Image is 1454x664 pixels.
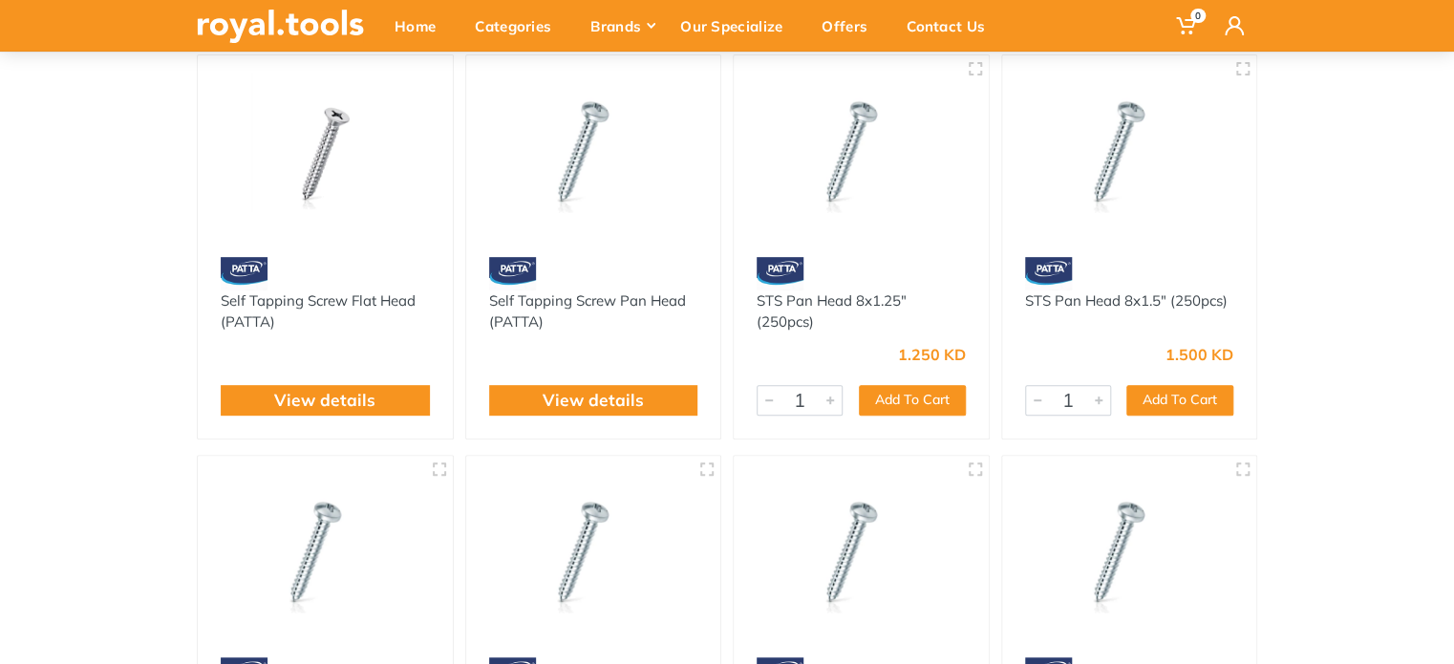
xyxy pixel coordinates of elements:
div: Brands [577,6,667,46]
div: 1.500 KD [1165,347,1233,362]
div: Home [381,6,461,46]
img: 34.webp [1025,257,1072,290]
img: 34.webp [757,257,803,290]
img: Royal Tools - STS Pan Head 8x3 [751,473,972,638]
img: Royal Tools - Self Tapping Screw Flat Head (PATTA) [215,73,436,238]
a: Self Tapping Screw Flat Head (PATTA) [221,291,416,332]
div: Categories [461,6,577,46]
button: Add To Cart [1126,385,1233,416]
a: View details [543,388,644,413]
a: STS Pan Head 8x1.25" (250pcs) [757,291,907,332]
img: Royal Tools - STS Pan Head 8x1.5 [1019,73,1240,238]
a: STS Pan Head 8x1.5" (250pcs) [1025,291,1228,310]
span: 0 [1190,9,1206,23]
img: Royal Tools - STS Pan Head 8x2 [215,473,436,638]
a: Self Tapping Screw Pan Head (PATTA) [489,291,686,332]
div: Offers [808,6,893,46]
img: Royal Tools - STS Pan Head 8x4 [1019,473,1240,638]
img: 34.webp [489,257,536,290]
img: Royal Tools - Self Tapping Screw Pan Head (PATTA) [483,73,704,238]
div: 1.250 KD [898,347,966,362]
img: Royal Tools - STS Pan Head 8x1.25 [751,73,972,238]
img: Royal Tools - STS Pan Head 8x2.5 [483,473,704,638]
div: Our Specialize [667,6,808,46]
a: View details [274,388,375,413]
img: 34.webp [221,257,267,290]
button: Add To Cart [859,385,966,416]
div: Contact Us [893,6,1011,46]
img: royal.tools Logo [197,10,364,43]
